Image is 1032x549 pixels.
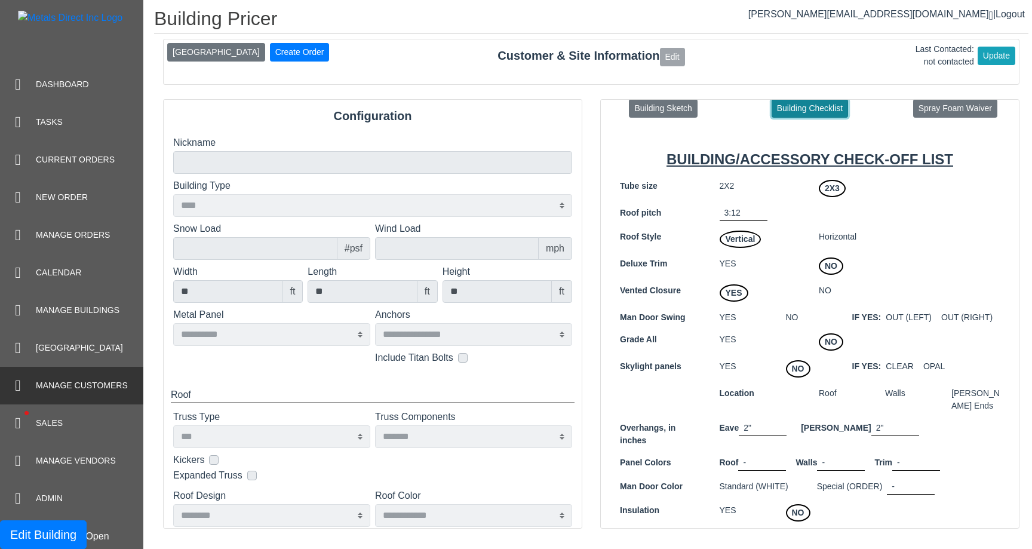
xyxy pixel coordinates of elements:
button: Update [978,47,1015,65]
span: Panel Colors [620,458,671,467]
span: NO [819,286,831,295]
span: Trim [874,458,892,467]
span: Walls [795,458,817,467]
span: YES [720,335,736,344]
label: Roof Color [375,489,572,503]
span: [PERSON_NAME] [801,423,871,433]
button: Spray Foam Waiver [913,99,997,118]
span: Tube size [620,181,658,191]
label: Height [443,265,572,279]
span: NO [819,257,843,275]
label: Width [173,265,303,279]
label: Expanded Truss [173,468,242,483]
span: [GEOGRAPHIC_DATA] [36,342,123,354]
button: [GEOGRAPHIC_DATA] [167,43,265,62]
span: Admin [36,492,63,505]
span: NO [786,360,810,378]
label: Wind Load [375,222,572,236]
span: CLEAR [886,361,914,371]
span: - [892,456,940,471]
span: Sales [36,417,63,430]
label: Truss Type [173,410,370,424]
span: OPAL [923,361,945,371]
span: Manage Orders [36,229,110,241]
label: Building Type [173,179,572,193]
span: Vertical [720,231,761,248]
span: 2" [871,422,919,436]
span: Calendar [36,266,81,279]
span: Roof pitch [620,208,661,217]
span: [PERSON_NAME] Ends [951,388,1000,410]
span: NO [786,312,798,322]
span: Roof Style [620,232,661,241]
span: Deluxe Trim [620,259,667,268]
label: Anchors [375,308,572,322]
span: Eave [720,423,739,433]
span: Current Orders [36,154,115,166]
span: Skylight panels [620,361,681,371]
span: Walls [885,388,905,398]
span: IF YES: [852,361,881,371]
span: Vented Closure [620,286,681,295]
span: Manage Vendors [36,455,116,467]
span: YES [720,312,736,322]
div: ft [417,280,438,303]
div: ft [551,280,572,303]
span: YES [720,259,736,268]
span: Manage Buildings [36,304,119,317]
span: Manage Customers [36,379,128,392]
label: Length [308,265,437,279]
span: 3:12 [720,207,767,221]
span: OUT (LEFT) [886,312,932,322]
div: | [748,7,1025,22]
label: Nickname [173,136,572,150]
label: Metal Panel [173,308,370,322]
span: - [817,456,865,471]
div: mph [538,237,572,260]
span: Insulation [620,505,659,515]
span: NO [786,504,810,522]
span: OUT (RIGHT) [941,312,993,322]
label: Truss Components [375,410,572,424]
div: #psf [337,237,370,260]
span: YES [720,361,736,371]
span: Overhangs, in inches [620,423,675,445]
span: Roof [720,458,739,467]
span: New Order [36,191,88,204]
span: 2X2 [720,181,735,191]
label: Snow Load [173,222,370,236]
span: - [887,480,935,495]
span: Horizontal [819,232,856,241]
label: Kickers [173,453,204,467]
span: Grade All [620,335,657,344]
span: Special (ORDER) [817,481,883,491]
span: Roof [819,388,837,398]
a: [PERSON_NAME][EMAIL_ADDRESS][DOMAIN_NAME] [748,9,993,19]
span: Standard (WHITE) [720,481,788,491]
img: Metals Direct Inc Logo [18,11,122,25]
span: Man Door Color [620,481,683,491]
span: Logout [996,9,1025,19]
span: YES [720,284,748,302]
span: - [738,456,786,471]
h1: Building Pricer [154,7,1028,34]
button: Edit [660,48,685,66]
h4: BUILDING/ACCESSORY CHECK-OFF LIST [620,151,1000,168]
span: • [11,394,42,433]
span: Man Door Swing [620,312,686,322]
div: Customer & Site Information [164,47,1019,66]
div: Configuration [164,107,582,125]
button: Create Order [270,43,330,62]
span: YES [720,505,736,515]
div: ft [282,280,303,303]
label: Include Titan Bolts [375,351,453,365]
label: Roof Design [173,489,370,503]
span: 2X3 [819,180,846,197]
span: 2" [739,422,787,436]
button: Building Checklist [772,99,849,118]
span: Dashboard [36,78,89,91]
span: IF YES: [852,312,881,322]
div: Roof [171,388,575,403]
span: Tasks [36,116,63,128]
